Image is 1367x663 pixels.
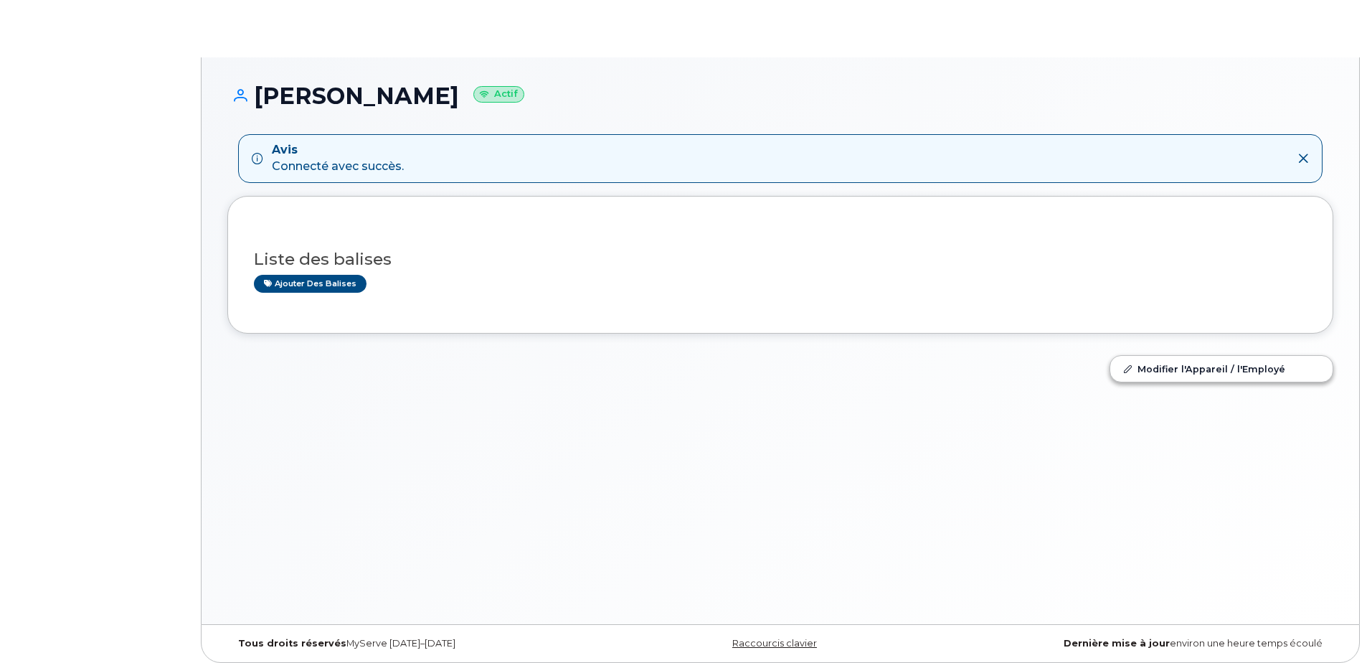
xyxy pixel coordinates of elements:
[272,142,404,175] div: Connecté avec succès.
[1110,356,1333,382] a: Modifier l'Appareil / l'Employé
[473,86,524,103] small: Actif
[227,638,596,649] div: MyServe [DATE]–[DATE]
[1064,638,1170,649] strong: Dernière mise à jour
[238,638,346,649] strong: Tous droits réservés
[227,83,1333,108] h1: [PERSON_NAME]
[732,638,817,649] a: Raccourcis clavier
[272,142,404,159] strong: Avis
[965,638,1333,649] div: environ une heure temps écoulé
[254,275,366,293] a: Ajouter des balises
[254,250,1307,268] h3: Liste des balises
